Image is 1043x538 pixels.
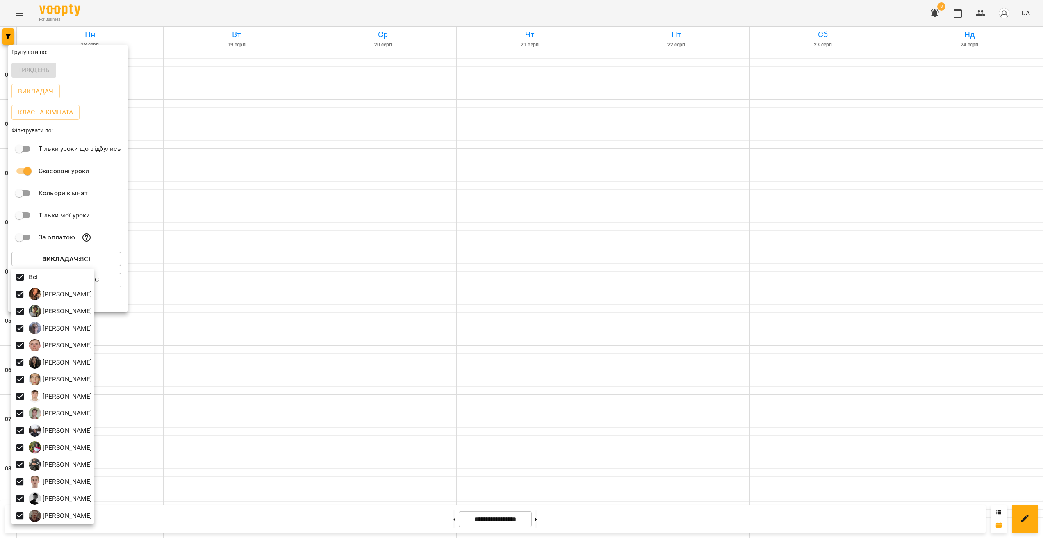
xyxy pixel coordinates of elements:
p: [PERSON_NAME] [41,408,92,418]
img: П [29,407,41,419]
p: [PERSON_NAME] [41,358,92,367]
a: П [PERSON_NAME] [29,390,92,403]
img: Н [29,373,41,385]
p: [PERSON_NAME] [41,374,92,384]
a: М [PERSON_NAME] [29,356,92,369]
p: [PERSON_NAME] [41,306,92,316]
p: [PERSON_NAME] [41,324,92,333]
img: К [29,322,41,334]
a: Н [PERSON_NAME] [29,373,92,385]
a: С [PERSON_NAME] [29,458,92,471]
p: [PERSON_NAME] [41,477,92,487]
img: К [29,339,41,351]
div: Перепечай Олег Ігорович [29,390,92,403]
p: [PERSON_NAME] [41,340,92,350]
div: Швидкій Вадим Ігорович [29,510,92,522]
p: [PERSON_NAME] [41,511,92,521]
div: Садовський Ярослав Олександрович [29,424,92,437]
img: З [29,305,41,317]
p: [PERSON_NAME] [41,426,92,435]
img: Ш [29,492,41,505]
img: М [29,356,41,369]
img: Ц [29,476,41,488]
img: С [29,458,41,471]
p: [PERSON_NAME] [41,443,92,453]
p: Всі [29,272,38,282]
a: К [PERSON_NAME] [29,339,92,351]
p: [PERSON_NAME] [41,460,92,470]
a: Ц [PERSON_NAME] [29,476,92,488]
a: Ш [PERSON_NAME] [29,510,92,522]
img: С [29,441,41,454]
div: Шатило Артем Сергійович [29,492,92,505]
a: П [PERSON_NAME] [29,407,92,419]
a: З [PERSON_NAME] [29,305,92,317]
img: Ш [29,510,41,522]
p: [PERSON_NAME] [41,494,92,504]
div: Стаховська Анастасія Русланівна [29,458,92,471]
div: Підцерковний Дмитро Андрійович [29,407,92,419]
img: С [29,424,41,437]
p: [PERSON_NAME] [41,290,92,299]
div: Скрипник Діана Геннадіївна [29,441,92,454]
a: Б [PERSON_NAME] [29,288,92,300]
a: С [PERSON_NAME] [29,424,92,437]
a: Ш [PERSON_NAME] [29,492,92,505]
a: К [PERSON_NAME] [29,322,92,334]
div: Цомпель Олександр Ігорович [29,476,92,488]
img: Б [29,288,41,300]
p: [PERSON_NAME] [41,392,92,401]
a: С [PERSON_NAME] [29,441,92,454]
img: П [29,390,41,403]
